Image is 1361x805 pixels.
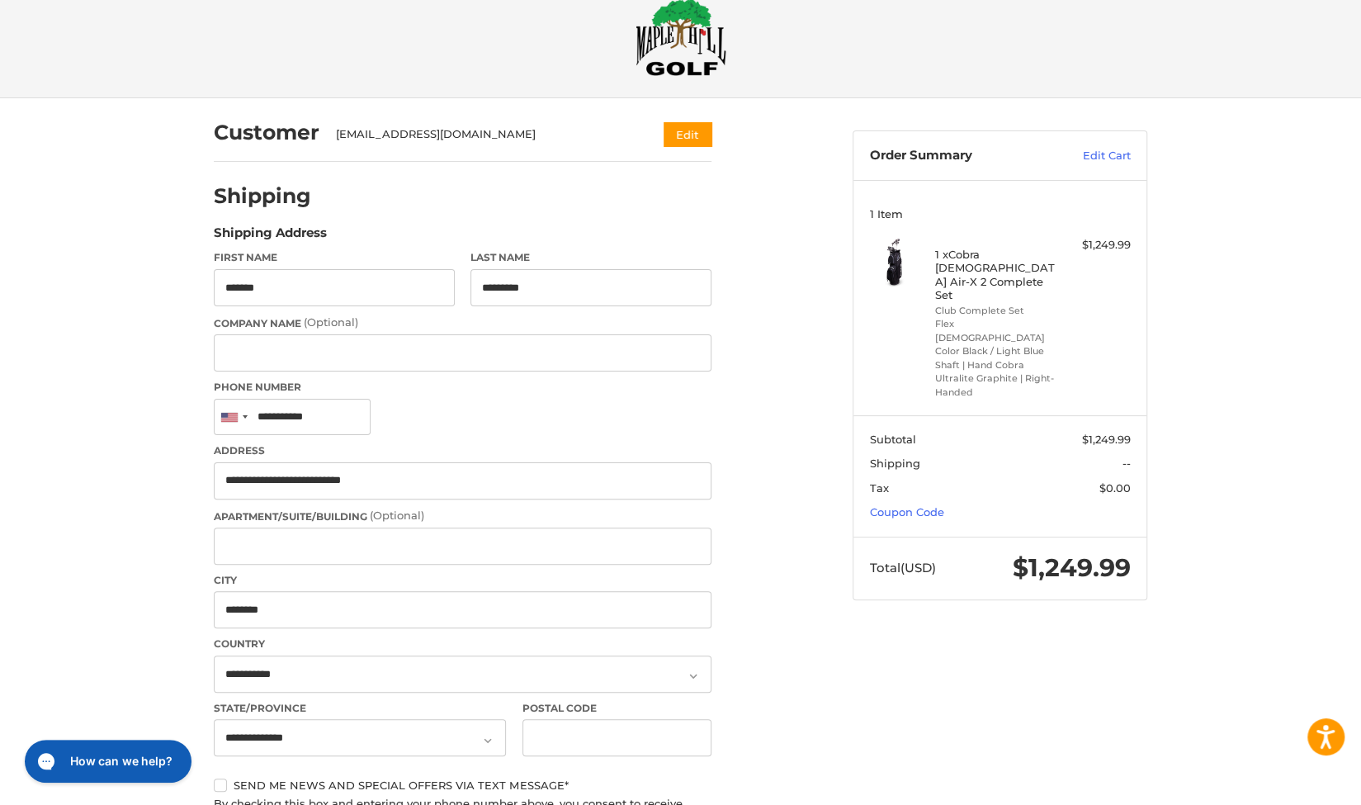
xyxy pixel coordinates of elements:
[214,250,455,265] label: First Name
[1066,237,1131,253] div: $1,249.99
[870,481,889,495] span: Tax
[870,505,944,519] a: Coupon Code
[1122,457,1131,470] span: --
[1082,433,1131,446] span: $1,249.99
[215,400,253,435] div: United States: +1
[870,148,1047,164] h3: Order Summary
[870,457,920,470] span: Shipping
[1099,481,1131,495] span: $0.00
[214,779,711,792] label: Send me news and special offers via text message*
[1047,148,1131,164] a: Edit Cart
[214,380,711,395] label: Phone Number
[214,508,711,524] label: Apartment/Suite/Building
[214,224,327,250] legend: Shipping Address
[870,433,916,446] span: Subtotal
[370,509,424,522] small: (Optional)
[870,207,1131,220] h3: 1 Item
[935,358,1061,400] li: Shaft | Hand Cobra Ultralite Graphite | Right-Handed
[214,183,311,209] h2: Shipping
[214,120,319,145] h2: Customer
[17,734,196,788] iframe: Gorgias live chat messenger
[935,304,1061,318] li: Club Complete Set
[664,122,711,146] button: Edit
[336,126,632,143] div: [EMAIL_ADDRESS][DOMAIN_NAME]
[522,701,712,716] label: Postal Code
[214,701,506,716] label: State/Province
[870,560,936,575] span: Total (USD)
[214,443,711,458] label: Address
[935,248,1061,301] h4: 1 x Cobra [DEMOGRAPHIC_DATA] Air-X 2 Complete Set
[470,250,711,265] label: Last Name
[214,637,711,651] label: Country
[1013,552,1131,583] span: $1,249.99
[214,573,711,588] label: City
[304,315,358,329] small: (Optional)
[935,344,1061,358] li: Color Black / Light Blue
[214,315,711,331] label: Company Name
[935,317,1061,344] li: Flex [DEMOGRAPHIC_DATA]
